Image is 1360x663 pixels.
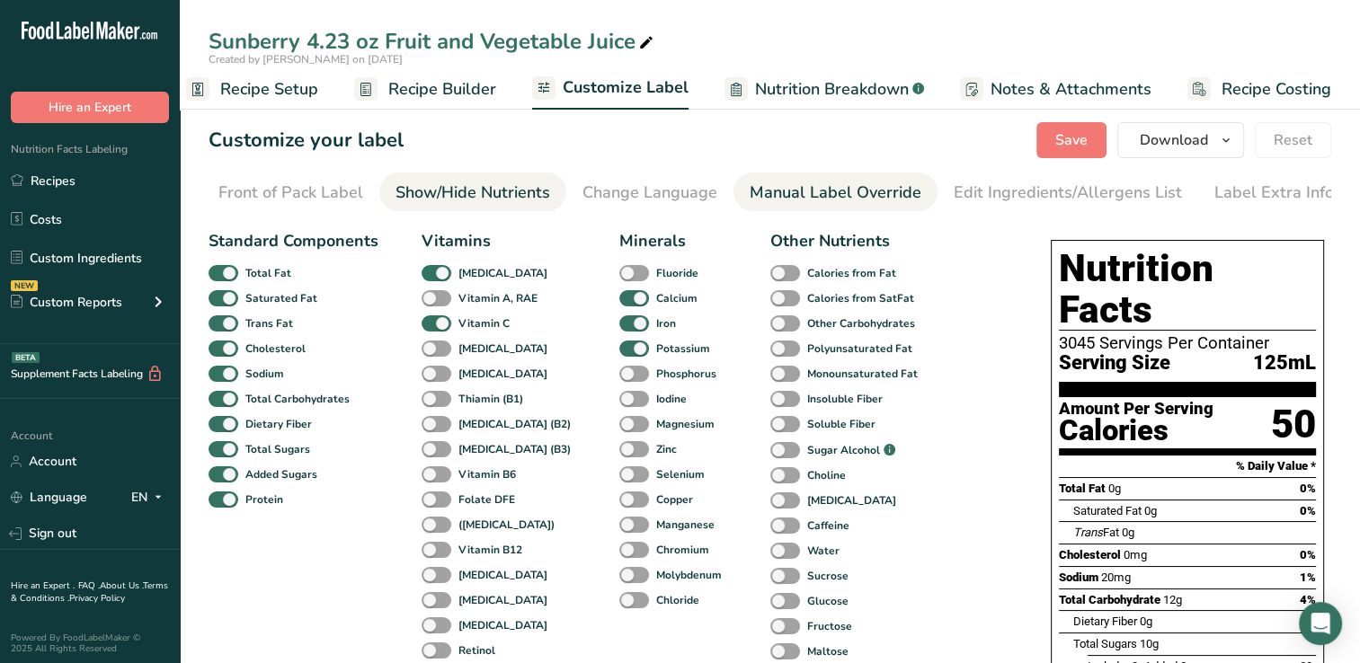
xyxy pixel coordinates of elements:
b: Selenium [656,466,705,482]
b: Protein [245,491,283,508]
b: Vitamin C [458,315,510,331]
a: FAQ . [78,579,100,592]
b: Fluoride [656,265,698,281]
span: Sodium [1059,570,1098,584]
b: Cholesterol [245,340,306,357]
b: Iodine [656,391,687,407]
div: BETA [12,352,40,363]
a: Customize Label [532,67,689,110]
b: Water [807,543,840,559]
b: Zinc [656,441,677,457]
b: [MEDICAL_DATA] [458,366,547,382]
b: Sucrose [807,568,849,584]
b: Total Fat [245,265,291,281]
a: About Us . [100,579,143,592]
b: Manganese [656,517,715,533]
span: Download [1140,129,1208,151]
a: Recipe Costing [1187,69,1331,110]
b: Monounsaturated Fat [807,366,918,382]
b: Thiamin (B1) [458,391,523,407]
b: [MEDICAL_DATA] [458,617,547,633]
b: [MEDICAL_DATA] (B3) [458,441,571,457]
b: [MEDICAL_DATA] [807,492,896,508]
b: [MEDICAL_DATA] [458,592,547,608]
span: 0mg [1124,548,1147,561]
b: Chromium [656,542,709,558]
span: Nutrition Breakdown [755,77,909,102]
b: Polyunsaturated Fat [807,340,912,357]
span: Created by [PERSON_NAME] on [DATE] [209,52,403,66]
span: Total Fat [1059,482,1106,495]
span: Reset [1274,129,1312,151]
span: 1% [1300,570,1316,584]
span: Serving Size [1059,352,1170,375]
span: 4% [1300,593,1316,606]
span: Recipe Setup [220,77,318,102]
span: 0% [1300,504,1316,517]
div: Standard Components [209,229,378,253]
b: Chloride [656,592,699,608]
b: Caffeine [807,517,849,534]
b: Insoluble Fiber [807,391,883,407]
span: 20mg [1101,570,1131,584]
div: Manual Label Override [750,181,921,205]
span: Customize Label [563,75,689,100]
button: Download [1117,122,1244,158]
b: Dietary Fiber [245,416,312,432]
b: ([MEDICAL_DATA]) [458,517,555,533]
section: % Daily Value * [1059,455,1316,477]
a: Recipe Setup [186,69,318,110]
b: Added Sugars [245,466,317,482]
div: Sunberry 4.23 oz Fruit and Vegetable Juice [209,25,657,57]
b: Phosphorus [656,366,716,382]
div: 3045 Servings Per Container [1059,334,1316,352]
b: Saturated Fat [245,290,317,306]
span: 0% [1300,548,1316,561]
a: Terms & Conditions . [11,579,168,605]
b: Molybdenum [656,567,722,583]
div: Show/Hide Nutrients [396,181,550,205]
span: 12g [1163,593,1182,606]
b: [MEDICAL_DATA] [458,265,547,281]
b: Calories from SatFat [807,290,914,306]
span: Saturated Fat [1073,504,1142,517]
span: 0g [1122,526,1134,539]
div: 50 [1271,401,1316,448]
b: Potassium [656,340,710,357]
b: Vitamin B12 [458,542,522,558]
b: Trans Fat [245,315,293,331]
span: Fat [1073,526,1119,539]
b: Retinol [458,642,495,659]
b: Copper [656,491,693,508]
div: EN [131,487,169,508]
span: Total Sugars [1073,637,1137,650]
div: Calories [1059,418,1213,444]
b: Iron [656,315,676,331]
b: Maltose [807,643,849,659]
div: Open Intercom Messenger [1299,602,1342,645]
b: Magnesium [656,416,715,432]
span: Total Carbohydrate [1059,593,1160,606]
div: Edit Ingredients/Allergens List [954,181,1182,205]
span: Notes & Attachments [991,77,1151,102]
a: Hire an Expert . [11,579,75,592]
span: 0g [1144,504,1157,517]
b: Choline [807,467,846,483]
a: Language [11,482,87,513]
span: 0g [1140,614,1152,628]
b: Sodium [245,366,284,382]
div: Front of Pack Label [218,181,363,205]
div: Vitamins [422,229,576,253]
button: Hire an Expert [11,92,169,123]
a: Privacy Policy [69,592,125,605]
div: Custom Reports [11,293,122,312]
a: Nutrition Breakdown [724,69,924,110]
h1: Customize your label [209,126,404,155]
span: Save [1055,129,1088,151]
b: [MEDICAL_DATA] (B2) [458,416,571,432]
span: 0% [1300,482,1316,495]
a: Notes & Attachments [960,69,1151,110]
b: Vitamin B6 [458,466,516,482]
a: Recipe Builder [354,69,496,110]
h1: Nutrition Facts [1059,248,1316,331]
